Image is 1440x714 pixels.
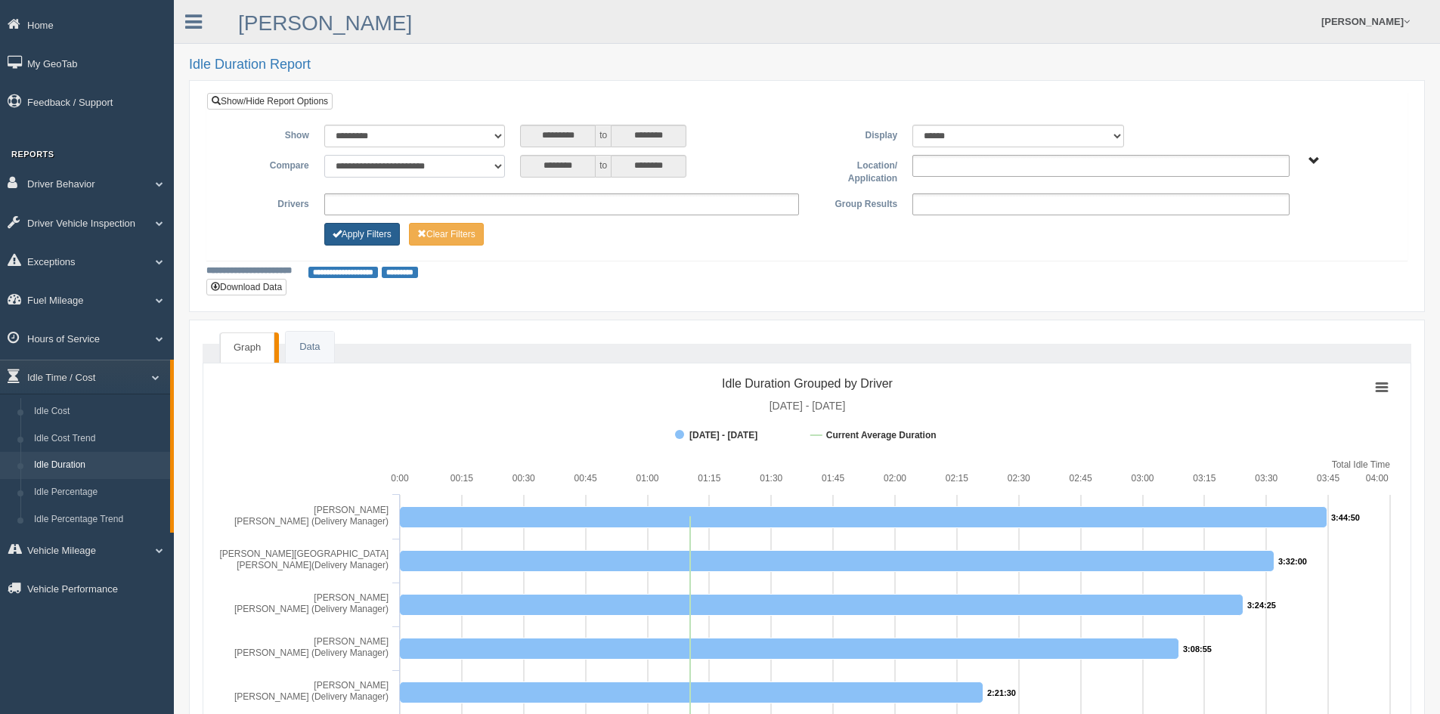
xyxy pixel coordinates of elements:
h2: Idle Duration Report [189,57,1425,73]
tspan: [PERSON_NAME] (Delivery Manager) [234,604,389,614]
tspan: 3:32:00 [1278,557,1307,566]
tspan: 3:08:55 [1183,644,1212,654]
text: 00:45 [574,473,597,484]
tspan: [PERSON_NAME] [314,680,389,691]
text: 02:15 [946,473,968,484]
text: 01:00 [636,473,658,484]
label: Group Results [807,193,905,212]
span: to [596,155,611,178]
label: Compare [218,155,317,173]
tspan: [DATE] - [DATE] [689,430,757,440]
text: 02:00 [884,473,906,484]
tspan: [PERSON_NAME] (Delivery Manager) [234,691,389,702]
button: Download Data [206,279,286,295]
a: Idle Percentage [27,479,170,506]
tspan: [PERSON_NAME] (Delivery Manager) [234,648,389,658]
tspan: Total Idle Time [1332,459,1391,470]
a: Idle Percentage Trend [27,506,170,533]
tspan: [DATE] - [DATE] [770,400,846,412]
label: Show [218,125,317,143]
tspan: 2:21:30 [987,688,1016,697]
text: 01:15 [698,473,720,484]
a: Show/Hide Report Options [207,93,333,110]
tspan: 3:24:25 [1247,601,1276,610]
text: 00:30 [513,473,535,484]
text: 0:00 [391,473,409,484]
tspan: Idle Duration Grouped by Driver [722,377,893,390]
label: Display [807,125,905,143]
span: to [596,125,611,147]
tspan: [PERSON_NAME] [314,592,389,603]
button: Change Filter Options [324,223,400,246]
tspan: [PERSON_NAME][GEOGRAPHIC_DATA] [219,549,389,559]
a: Graph [220,332,274,363]
text: 03:45 [1317,473,1339,484]
a: Idle Duration [27,452,170,479]
text: 03:30 [1255,473,1277,484]
a: Data [286,332,333,363]
button: Change Filter Options [409,223,484,246]
label: Location/ Application [807,155,905,186]
tspan: [PERSON_NAME] [314,636,389,647]
label: Drivers [218,193,317,212]
text: 04:00 [1366,473,1389,484]
text: 02:30 [1008,473,1030,484]
text: 00:15 [451,473,473,484]
text: 03:15 [1193,473,1215,484]
tspan: [PERSON_NAME] (Delivery Manager) [234,516,389,527]
a: Idle Cost Trend [27,425,170,453]
a: Idle Cost [27,398,170,425]
text: 01:45 [822,473,844,484]
a: [PERSON_NAME] [238,11,412,35]
text: 03:00 [1131,473,1154,484]
text: 01:30 [760,473,782,484]
text: 02:45 [1070,473,1092,484]
tspan: [PERSON_NAME](Delivery Manager) [237,560,389,570]
tspan: 3:44:50 [1331,513,1360,522]
tspan: Current Average Duration [826,430,937,440]
tspan: [PERSON_NAME] [314,505,389,515]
